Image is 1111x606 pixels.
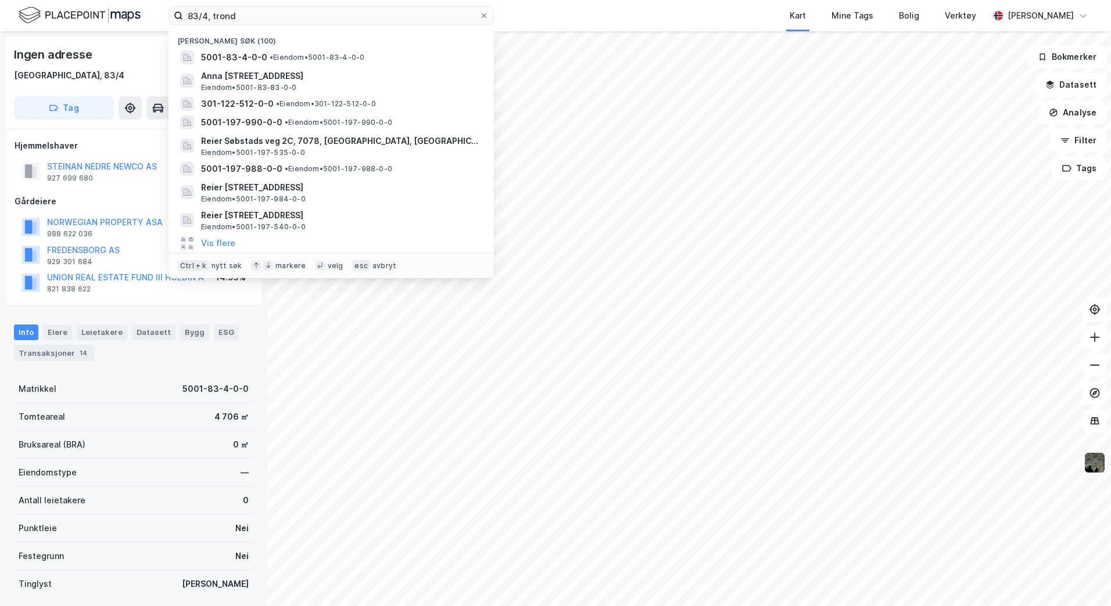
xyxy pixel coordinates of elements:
span: Eiendom • 5001-83-83-0-0 [201,83,296,92]
div: [GEOGRAPHIC_DATA], 83/4 [14,68,124,82]
span: Eiendom • 301-122-512-0-0 [276,99,376,109]
div: Festegrunn [19,549,64,563]
button: Tags [1052,157,1106,180]
div: Nei [235,549,249,563]
div: Transaksjoner [14,345,94,361]
span: Reier [STREET_ADDRESS] [201,181,480,194]
div: 988 622 036 [47,229,92,239]
div: Mine Tags [832,9,873,23]
span: 301-122-512-0-0 [201,97,274,111]
div: 0 [243,493,249,507]
div: Kart [790,9,806,23]
div: Eiendomstype [19,466,77,479]
div: Leietakere [77,324,127,340]
span: Eiendom • 5001-197-535-0-0 [201,148,305,157]
div: Datasett [132,324,175,340]
div: Eiere [43,324,72,340]
div: avbryt [372,261,396,270]
span: • [285,118,288,127]
div: — [241,466,249,479]
span: Reier [STREET_ADDRESS] [201,208,480,222]
span: • [276,99,279,108]
div: Ingen adresse [14,45,94,64]
button: Datasett [1035,73,1106,96]
div: Bruksareal (BRA) [19,438,85,452]
div: 0 ㎡ [233,438,249,452]
div: ESG [214,324,239,340]
div: Verktøy [945,9,976,23]
button: Tag [14,96,114,120]
div: [PERSON_NAME] [1008,9,1074,23]
div: Tinglyst [19,577,52,591]
button: Analyse [1039,101,1106,124]
span: 5001-197-990-0-0 [201,116,282,129]
span: Eiendom • 5001-197-990-0-0 [285,118,392,127]
div: 929 301 684 [47,257,92,266]
div: nytt søk [212,261,242,270]
button: Vis flere [201,236,235,250]
div: 821 838 622 [47,284,91,294]
span: Eiendom • 5001-83-4-0-0 [270,53,364,62]
span: Eiendom • 5001-197-540-0-0 [201,222,306,232]
span: • [285,164,288,173]
button: Bokmerker [1028,45,1106,68]
div: [PERSON_NAME] [182,577,249,591]
iframe: Chat Widget [1053,550,1111,606]
div: [PERSON_NAME] søk (100) [169,27,494,48]
div: Gårdeiere [15,194,253,208]
span: Anna [STREET_ADDRESS] [201,69,480,83]
div: 927 699 680 [47,174,93,183]
div: Punktleie [19,521,57,535]
span: 5001-197-988-0-0 [201,162,282,176]
span: • [270,53,273,62]
div: Ctrl + k [178,260,209,272]
div: Nei [235,521,249,535]
div: velg [328,261,343,270]
div: markere [275,261,306,270]
span: Eiendom • 5001-197-984-0-0 [201,194,306,204]
div: Antall leietakere [19,493,85,507]
div: Info [14,324,38,340]
span: 5001-83-4-0-0 [201,50,267,64]
div: Bolig [899,9,919,23]
span: Reier Søbstads veg 2C, 7078, [GEOGRAPHIC_DATA], [GEOGRAPHIC_DATA] [201,134,480,148]
div: 14 [77,347,89,359]
span: Eiendom • 5001-197-988-0-0 [285,164,392,174]
div: Bygg [180,324,209,340]
input: Søk på adresse, matrikkel, gårdeiere, leietakere eller personer [183,7,479,24]
div: Tomteareal [19,410,65,424]
img: 9k= [1084,452,1106,474]
div: Matrikkel [19,382,56,396]
div: 4 706 ㎡ [214,410,249,424]
button: Filter [1051,129,1106,152]
img: logo.f888ab2527a4732fd821a326f86c7f29.svg [19,5,141,26]
div: Kontrollprogram for chat [1053,550,1111,606]
div: esc [352,260,370,272]
div: Hjemmelshaver [15,139,253,153]
div: 5001-83-4-0-0 [182,382,249,396]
